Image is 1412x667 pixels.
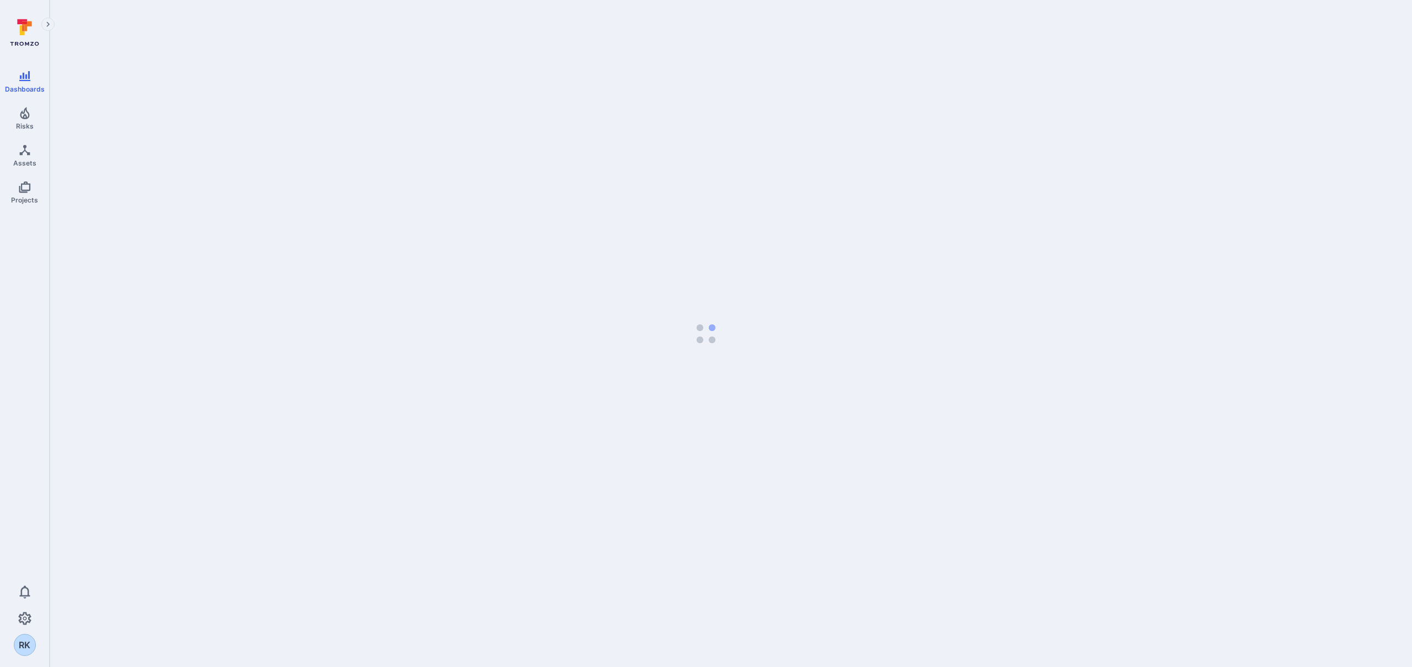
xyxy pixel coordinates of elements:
[11,196,38,204] span: Projects
[44,20,52,29] i: Expand navigation menu
[16,122,34,130] span: Risks
[14,634,36,656] div: Rajat Kumar Patel
[13,159,36,167] span: Assets
[41,18,55,31] button: Expand navigation menu
[14,634,36,656] button: RK
[5,85,45,93] span: Dashboards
